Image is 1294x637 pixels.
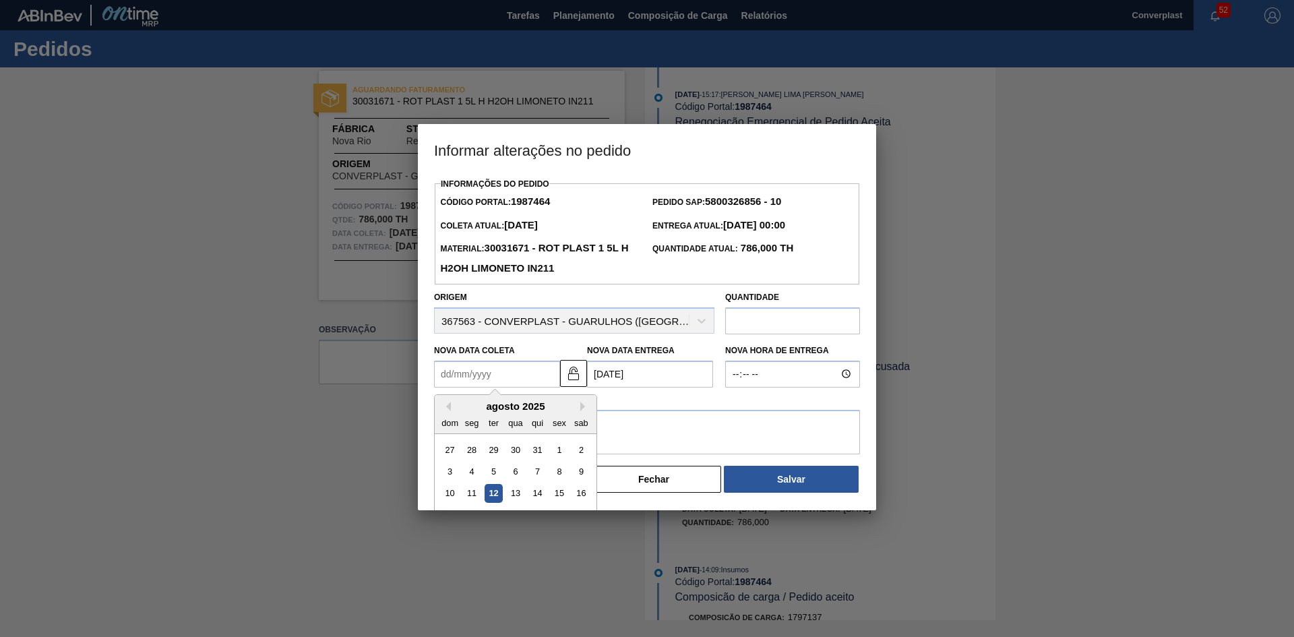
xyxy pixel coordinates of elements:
span: Coleta Atual: [440,221,537,231]
label: Quantidade [725,293,779,302]
div: Choose domingo, 10 de agosto de 2025 [441,484,459,502]
span: Entrega Atual: [652,221,785,231]
strong: 5800326856 - 10 [705,195,781,207]
div: Choose segunda-feira, 4 de agosto de 2025 [463,462,481,481]
label: Informações do Pedido [441,179,549,189]
div: Choose terça-feira, 29 de julho de 2025 [485,440,503,458]
div: Choose sábado, 16 de agosto de 2025 [572,484,590,502]
span: Material: [440,244,628,274]
strong: 30031671 - ROT PLAST 1 5L H H2OH LIMONETO IN211 [440,242,628,274]
div: month 2025-08 [439,438,592,570]
div: Choose quinta-feira, 14 de agosto de 2025 [528,484,547,502]
div: Choose segunda-feira, 11 de agosto de 2025 [463,484,481,502]
strong: [DATE] 00:00 [723,219,785,231]
label: Nova Hora de Entrega [725,341,860,361]
div: Choose quinta-feira, 31 de julho de 2025 [528,440,547,458]
div: Choose segunda-feira, 18 de agosto de 2025 [463,506,481,524]
div: Choose sábado, 2 de agosto de 2025 [572,440,590,458]
div: sex [550,413,568,431]
div: Choose sexta-feira, 8 de agosto de 2025 [550,462,568,481]
button: Salvar [724,466,859,493]
input: dd/mm/yyyy [587,361,713,388]
div: Choose sexta-feira, 22 de agosto de 2025 [550,506,568,524]
div: Choose quinta-feira, 21 de agosto de 2025 [528,506,547,524]
div: ter [485,413,503,431]
div: sab [572,413,590,431]
div: Choose sábado, 23 de agosto de 2025 [572,506,590,524]
div: Choose quarta-feira, 30 de julho de 2025 [506,440,524,458]
div: Choose segunda-feira, 28 de julho de 2025 [463,440,481,458]
div: dom [441,413,459,431]
span: Código Portal: [440,198,550,207]
div: Choose terça-feira, 5 de agosto de 2025 [485,462,503,481]
div: Choose terça-feira, 12 de agosto de 2025 [485,484,503,502]
div: Choose domingo, 17 de agosto de 2025 [441,506,459,524]
button: unlocked [560,360,587,387]
div: Choose sábado, 9 de agosto de 2025 [572,462,590,481]
label: Origem [434,293,467,302]
label: Nova Data Coleta [434,346,515,355]
input: dd/mm/yyyy [434,361,560,388]
div: agosto 2025 [435,400,596,412]
div: Choose quarta-feira, 20 de agosto de 2025 [506,506,524,524]
button: Fechar [586,466,721,493]
span: Quantidade Atual: [652,244,793,253]
div: qui [528,413,547,431]
img: unlocked [565,365,582,382]
div: Choose domingo, 27 de julho de 2025 [441,440,459,458]
textarea: ajuste data [434,410,860,454]
div: Choose sexta-feira, 1 de agosto de 2025 [550,440,568,458]
strong: 1987464 [511,195,550,207]
div: Choose sexta-feira, 15 de agosto de 2025 [550,484,568,502]
div: Choose quinta-feira, 7 de agosto de 2025 [528,462,547,481]
strong: 786,000 TH [738,242,794,253]
div: Choose quarta-feira, 13 de agosto de 2025 [506,484,524,502]
span: Pedido SAP: [652,198,781,207]
strong: [DATE] [504,219,538,231]
button: Next Month [580,402,590,411]
label: Nova Data Entrega [587,346,675,355]
div: seg [463,413,481,431]
div: Choose quarta-feira, 6 de agosto de 2025 [506,462,524,481]
div: Choose domingo, 3 de agosto de 2025 [441,462,459,481]
button: Previous Month [441,402,451,411]
h3: Informar alterações no pedido [418,124,876,175]
label: Observação [434,391,860,411]
div: Choose terça-feira, 19 de agosto de 2025 [485,506,503,524]
div: qua [506,413,524,431]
